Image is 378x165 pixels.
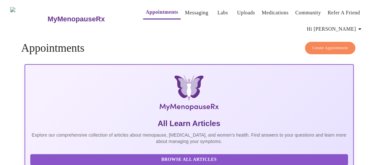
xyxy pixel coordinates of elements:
[307,25,364,34] span: Hi [PERSON_NAME]
[30,156,350,162] a: Browse All Articles
[21,42,357,55] h4: Appointments
[293,6,323,19] button: Community
[305,42,355,54] button: Create Appointment
[30,118,348,129] h5: All Learn Articles
[47,15,105,23] h3: MyMenopauseRx
[47,8,130,30] a: MyMenopauseRx
[146,8,178,17] a: Appointments
[185,8,208,17] a: Messaging
[262,8,288,17] a: Medications
[182,6,211,19] button: Messaging
[235,6,258,19] button: Uploads
[304,23,366,35] button: Hi [PERSON_NAME]
[217,8,228,17] a: Labs
[37,156,342,164] span: Browse All Articles
[10,7,47,31] img: MyMenopauseRx Logo
[295,8,321,17] a: Community
[325,6,363,19] button: Refer a Friend
[30,132,348,145] p: Explore our comprehensive collection of articles about menopause, [MEDICAL_DATA], and women's hea...
[143,6,181,19] button: Appointments
[237,8,255,17] a: Uploads
[213,6,233,19] button: Labs
[312,44,348,52] span: Create Appointment
[80,75,299,113] img: MyMenopauseRx Logo
[259,6,291,19] button: Medications
[328,8,360,17] a: Refer a Friend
